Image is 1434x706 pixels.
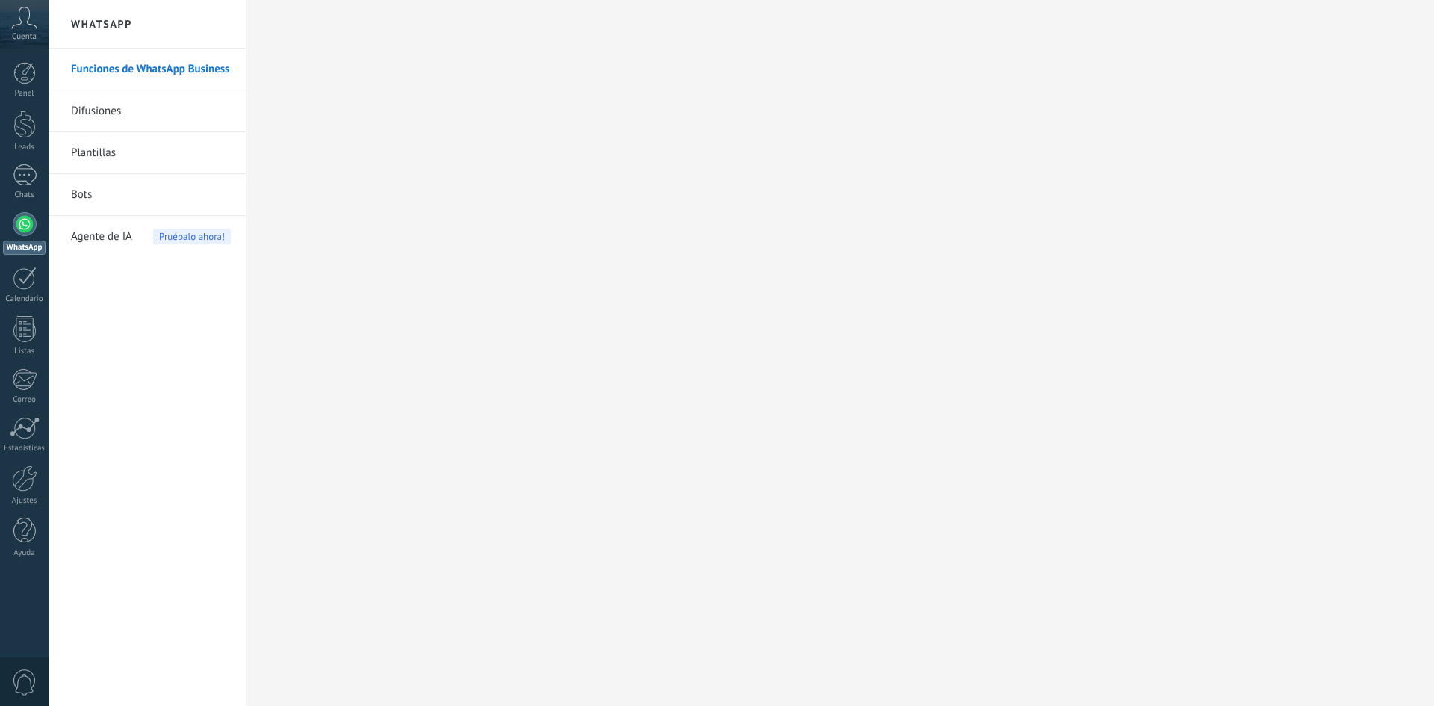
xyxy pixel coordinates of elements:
li: Agente de IA [49,216,246,257]
a: Difusiones [71,90,231,132]
div: Ajustes [3,496,46,506]
div: Listas [3,347,46,356]
span: Cuenta [12,32,37,42]
li: Difusiones [49,90,246,132]
a: Funciones de WhatsApp Business [71,49,231,90]
li: Funciones de WhatsApp Business [49,49,246,90]
a: Bots [71,174,231,216]
a: Agente de IAPruébalo ahora! [71,216,231,258]
div: Chats [3,191,46,200]
div: Calendario [3,294,46,304]
div: Leads [3,143,46,152]
div: Ayuda [3,548,46,558]
div: Correo [3,395,46,405]
li: Bots [49,174,246,216]
span: Pruébalo ahora! [153,229,231,244]
a: Plantillas [71,132,231,174]
div: WhatsApp [3,241,46,255]
span: Agente de IA [71,216,132,258]
li: Plantillas [49,132,246,174]
div: Panel [3,89,46,99]
div: Estadísticas [3,444,46,453]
